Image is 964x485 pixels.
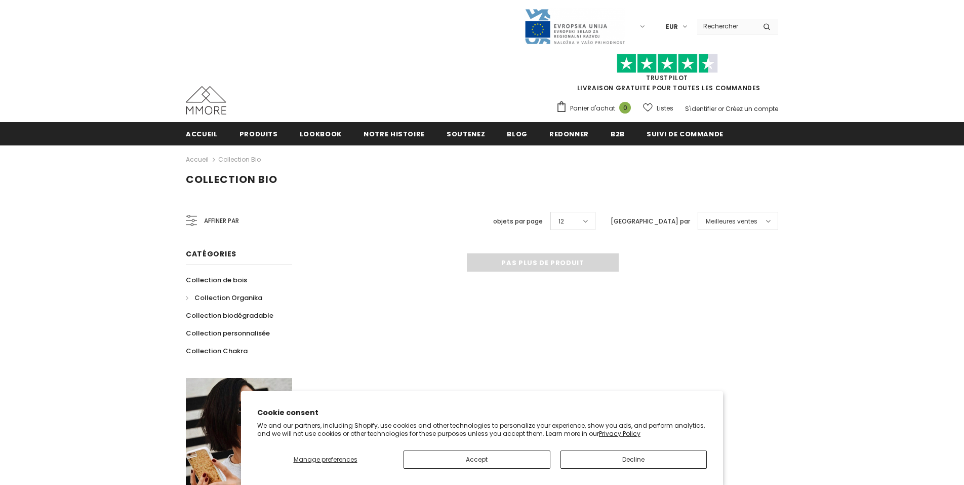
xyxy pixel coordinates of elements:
[718,104,724,113] span: or
[556,101,636,116] a: Panier d'achat 0
[685,104,716,113] a: S'identifier
[617,54,718,73] img: Faites confiance aux étoiles pilotes
[257,407,707,418] h2: Cookie consent
[611,216,690,227] label: [GEOGRAPHIC_DATA] par
[186,307,273,324] a: Collection biodégradable
[570,103,615,114] span: Panier d'achat
[643,99,673,117] a: Listes
[507,122,528,145] a: Blog
[186,289,262,307] a: Collection Organika
[186,346,248,356] span: Collection Chakra
[647,122,724,145] a: Suivi de commande
[186,271,247,289] a: Collection de bois
[257,422,707,437] p: We and our partners, including Shopify, use cookies and other technologies to personalize your ex...
[524,8,625,45] img: Javni Razpis
[599,429,640,438] a: Privacy Policy
[364,122,425,145] a: Notre histoire
[294,455,357,464] span: Manage preferences
[186,154,209,166] a: Accueil
[646,73,688,82] a: TrustPilot
[186,342,248,360] a: Collection Chakra
[549,122,589,145] a: Redonner
[364,129,425,139] span: Notre histoire
[611,129,625,139] span: B2B
[300,129,342,139] span: Lookbook
[239,129,278,139] span: Produits
[186,311,273,320] span: Collection biodégradable
[186,324,270,342] a: Collection personnalisée
[447,122,485,145] a: soutenez
[186,249,236,259] span: Catégories
[507,129,528,139] span: Blog
[257,451,393,469] button: Manage preferences
[218,155,261,164] a: Collection Bio
[186,275,247,285] span: Collection de bois
[549,129,589,139] span: Redonner
[204,215,239,227] span: Affiner par
[657,103,673,114] span: Listes
[697,19,755,33] input: Search Site
[186,328,270,338] span: Collection personnalisée
[560,451,707,469] button: Decline
[404,451,550,469] button: Accept
[300,122,342,145] a: Lookbook
[524,22,625,30] a: Javni Razpis
[556,58,778,92] span: LIVRAISON GRATUITE POUR TOUTES LES COMMANDES
[239,122,278,145] a: Produits
[194,293,262,303] span: Collection Organika
[726,104,778,113] a: Créez un compte
[647,129,724,139] span: Suivi de commande
[619,102,631,114] span: 0
[186,129,218,139] span: Accueil
[493,216,543,227] label: objets par page
[706,216,757,227] span: Meilleures ventes
[611,122,625,145] a: B2B
[558,216,564,227] span: 12
[447,129,485,139] span: soutenez
[666,22,678,32] span: EUR
[186,122,218,145] a: Accueil
[186,86,226,115] img: Cas MMORE
[186,172,277,186] span: Collection Bio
